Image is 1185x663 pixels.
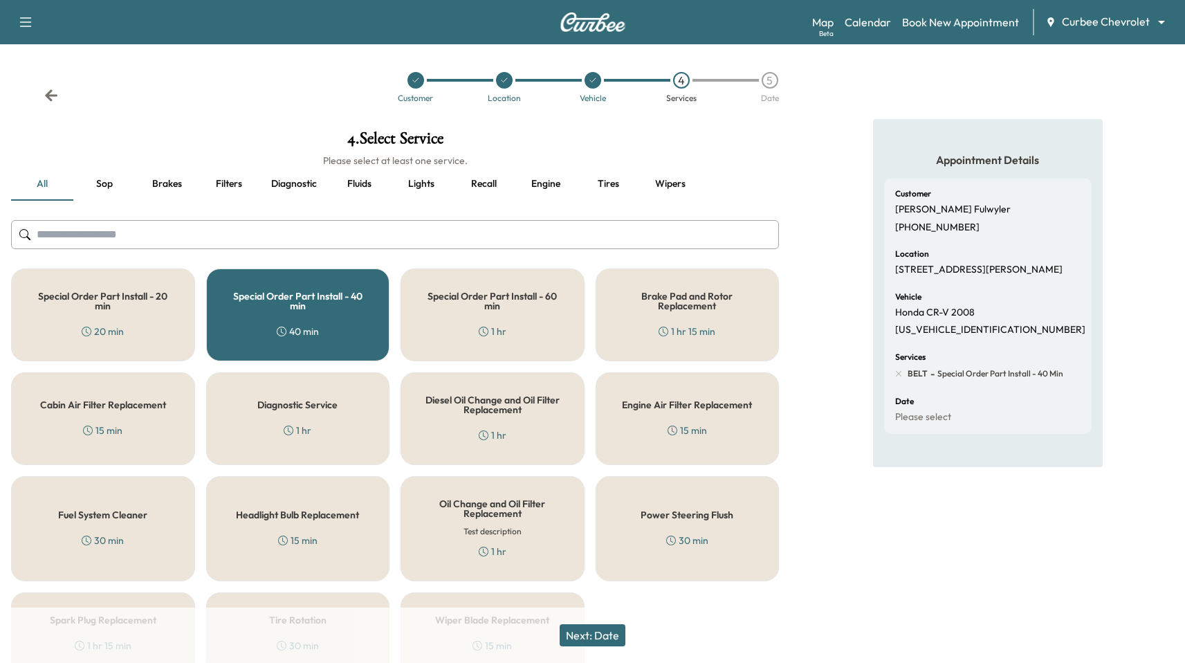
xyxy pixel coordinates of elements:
span: BELT [908,368,928,379]
div: 30 min [82,534,124,547]
button: Recall [452,167,515,201]
h5: Appointment Details [884,152,1092,167]
h6: Vehicle [895,293,921,301]
div: basic tabs example [11,167,779,201]
div: 4 [673,72,690,89]
div: Services [666,94,697,102]
a: MapBeta [812,14,834,30]
h5: Power Steering Flush [641,510,733,520]
span: Curbee Chevrolet [1062,14,1150,30]
div: 30 min [666,534,708,547]
div: 15 min [668,424,707,437]
button: Brakes [136,167,198,201]
div: 1 hr 15 min [659,325,715,338]
h1: 4 . Select Service [11,130,779,154]
div: Location [488,94,521,102]
p: [PERSON_NAME] Fulwyler [895,203,1011,216]
h6: Location [895,250,929,258]
p: [STREET_ADDRESS][PERSON_NAME] [895,264,1063,276]
img: Curbee Logo [560,12,626,32]
span: - [928,367,935,381]
h5: Special Order Part Install - 60 min [423,291,562,311]
a: Calendar [845,14,891,30]
div: 20 min [82,325,124,338]
button: Sop [73,167,136,201]
button: Lights [390,167,452,201]
button: Wipers [639,167,701,201]
div: Date [761,94,779,102]
div: 1 hr [479,545,506,558]
button: Tires [577,167,639,201]
p: Please select [895,411,951,424]
div: 40 min [277,325,319,338]
h5: Brake Pad and Rotor Replacement [618,291,757,311]
div: 15 min [278,534,318,547]
h5: Oil Change and Oil Filter Replacement [423,499,562,518]
p: [US_VEHICLE_IDENTIFICATION_NUMBER] [895,324,1085,336]
h5: Diesel Oil Change and Oil Filter Replacement [423,395,562,415]
p: [PHONE_NUMBER] [895,221,980,234]
div: 1 hr [479,428,506,442]
div: 5 [762,72,778,89]
h5: Fuel System Cleaner [58,510,147,520]
div: Beta [819,28,834,39]
div: Back [44,89,58,102]
button: Filters [198,167,260,201]
div: 15 min [83,424,122,437]
button: Next: Date [560,624,625,646]
h5: Special Order Part Install - 40 min [229,291,367,311]
h5: Special Order Part Install - 20 min [34,291,172,311]
h5: Engine Air Filter Replacement [622,400,752,410]
button: Fluids [328,167,390,201]
h6: Test description [463,525,522,538]
h5: Headlight Bulb Replacement [236,510,359,520]
h5: Cabin Air Filter Replacement [40,400,166,410]
h6: Customer [895,190,931,198]
a: Book New Appointment [902,14,1019,30]
button: all [11,167,73,201]
div: 1 hr [284,424,311,437]
div: 1 hr [479,325,506,338]
span: Special Order Part Install - 40 min [935,368,1063,379]
button: Diagnostic [260,167,328,201]
div: Customer [398,94,433,102]
button: Engine [515,167,577,201]
div: Vehicle [580,94,606,102]
h6: Services [895,353,926,361]
h6: Please select at least one service. [11,154,779,167]
p: Honda CR-V 2008 [895,307,975,319]
h5: Diagnostic Service [257,400,338,410]
h6: Date [895,397,914,406]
